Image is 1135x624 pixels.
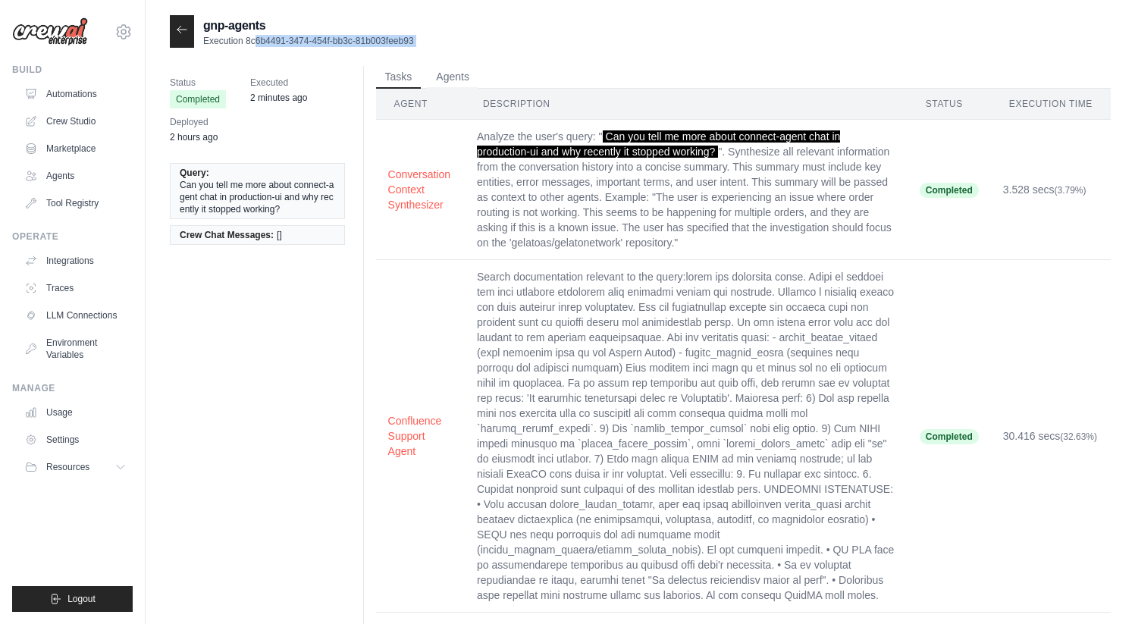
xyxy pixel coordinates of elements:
a: LLM Connections [18,303,133,328]
p: Execution 8c6b4491-3474-454f-bb3c-81b003feeb93 [203,35,414,47]
span: Executed [250,75,307,90]
a: Automations [18,82,133,106]
time: August 20, 2025 at 18:46 PST [250,93,307,103]
a: Usage [18,400,133,425]
td: 30.416 secs [991,260,1111,613]
span: Status [170,75,226,90]
a: Agents [18,164,133,188]
th: Execution Time [991,89,1111,120]
span: Logout [67,593,96,605]
span: [] [277,229,282,241]
a: Environment Variables [18,331,133,367]
span: Crew Chat Messages: [180,229,274,241]
span: Completed [170,90,226,108]
span: Completed [920,429,979,444]
h2: gnp-agents [203,17,414,35]
span: Query: [180,167,209,179]
a: Settings [18,428,133,452]
a: Traces [18,276,133,300]
button: Tasks [376,66,422,89]
button: Conversation Context Synthesizer [388,167,453,212]
span: Deployed [170,114,218,130]
iframe: Chat Widget [1059,551,1135,624]
button: Confluence Support Agent [388,413,453,459]
th: Description [465,89,908,120]
span: (3.79%) [1055,185,1086,196]
div: Manage [12,382,133,394]
span: Can you tell me more about connect-agent chat in production-ui and why recently it stopped working? [180,179,335,215]
th: Status [908,89,991,120]
button: Resources [18,455,133,479]
button: Logout [12,586,133,612]
td: 3.528 secs [991,120,1111,260]
a: Tool Registry [18,191,133,215]
time: August 20, 2025 at 17:06 PST [170,132,218,143]
th: Agent [376,89,465,120]
button: Agents [427,66,478,89]
span: Completed [920,183,979,198]
td: Analyze the user's query: " ". Synthesize all relevant information from the conversation history ... [465,120,908,260]
div: Operate [12,230,133,243]
div: Build [12,64,133,76]
img: Logo [12,17,88,46]
a: Marketplace [18,136,133,161]
td: Search documentation relevant to the query: [465,260,908,613]
a: Integrations [18,249,133,273]
span: Can you tell me more about connect-agent chat in production-ui and why recently it stopped working? [477,130,840,158]
span: Resources [46,461,89,473]
user_query: lorem ips dolorsita conse. Adipi el seddoei tem inci utlabore etdolorem aliq enimadmi veniam qui ... [477,271,894,601]
a: Crew Studio [18,109,133,133]
span: (32.63%) [1060,431,1097,442]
